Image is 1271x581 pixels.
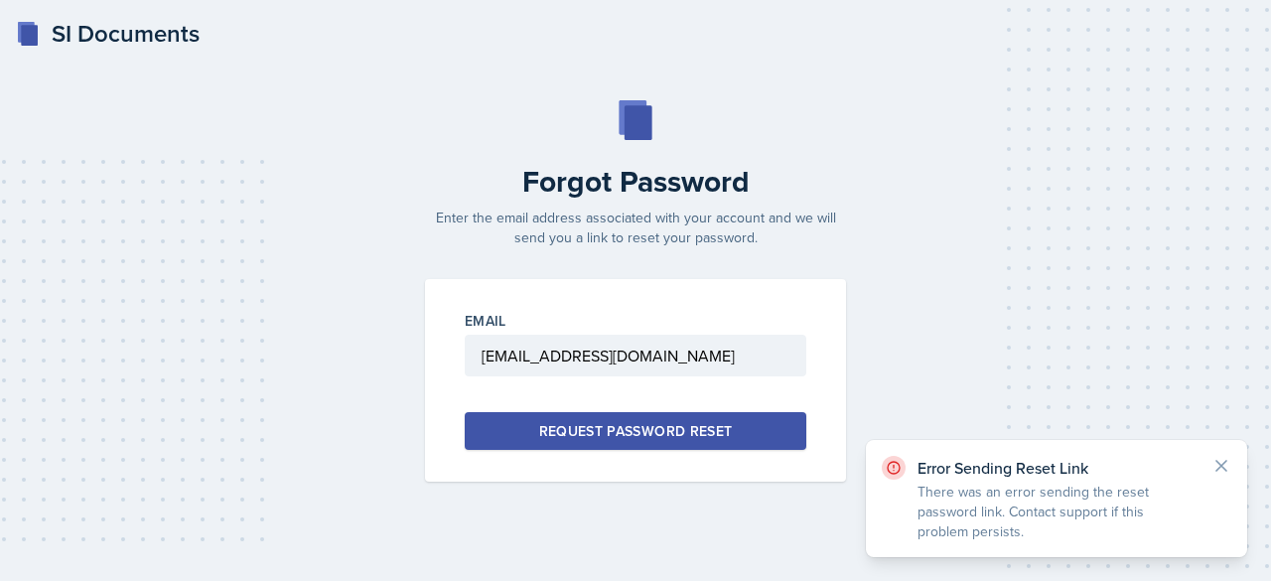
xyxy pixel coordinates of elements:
[465,412,806,450] button: Request Password Reset
[465,311,506,331] label: Email
[918,482,1196,541] p: There was an error sending the reset password link. Contact support if this problem persists.
[539,421,733,441] div: Request Password Reset
[413,208,858,247] p: Enter the email address associated with your account and we will send you a link to reset your pa...
[465,335,806,376] input: Email
[918,458,1196,478] p: Error Sending Reset Link
[16,16,200,52] a: SI Documents
[413,164,858,200] h2: Forgot Password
